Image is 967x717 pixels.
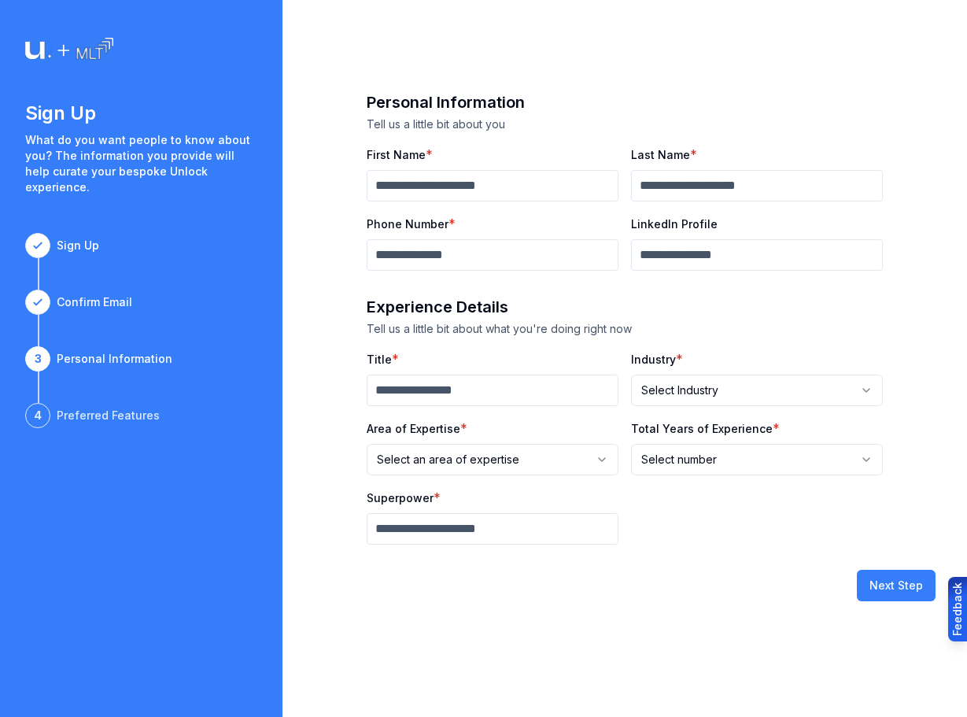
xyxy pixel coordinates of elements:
p: What do you want people to know about you? The information you provide will help curate your besp... [25,132,257,195]
div: Personal Information [57,351,172,367]
div: 3 [25,346,50,371]
p: Tell us a little bit about what you're doing right now [367,321,883,337]
div: Preferred Features [57,408,160,423]
label: Phone Number [367,217,448,231]
div: Feedback [950,582,965,636]
h1: Sign Up [25,101,257,126]
label: Area of Expertise [367,422,460,435]
label: Industry [631,353,676,366]
img: Logo [25,38,113,63]
div: Confirm Email [57,294,132,310]
div: 4 [25,403,50,428]
div: Sign Up [57,238,99,253]
label: Superpower [367,491,434,504]
button: Next Step [857,570,936,601]
button: Provide feedback [948,577,967,641]
label: Last Name [631,148,690,161]
label: Title [367,353,392,366]
label: Total Years of Experience [631,422,773,435]
h2: Personal Information [367,91,883,113]
p: Tell us a little bit about you [367,116,883,132]
label: LinkedIn Profile [631,217,718,231]
label: First Name [367,148,426,161]
h2: Experience Details [367,296,883,318]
